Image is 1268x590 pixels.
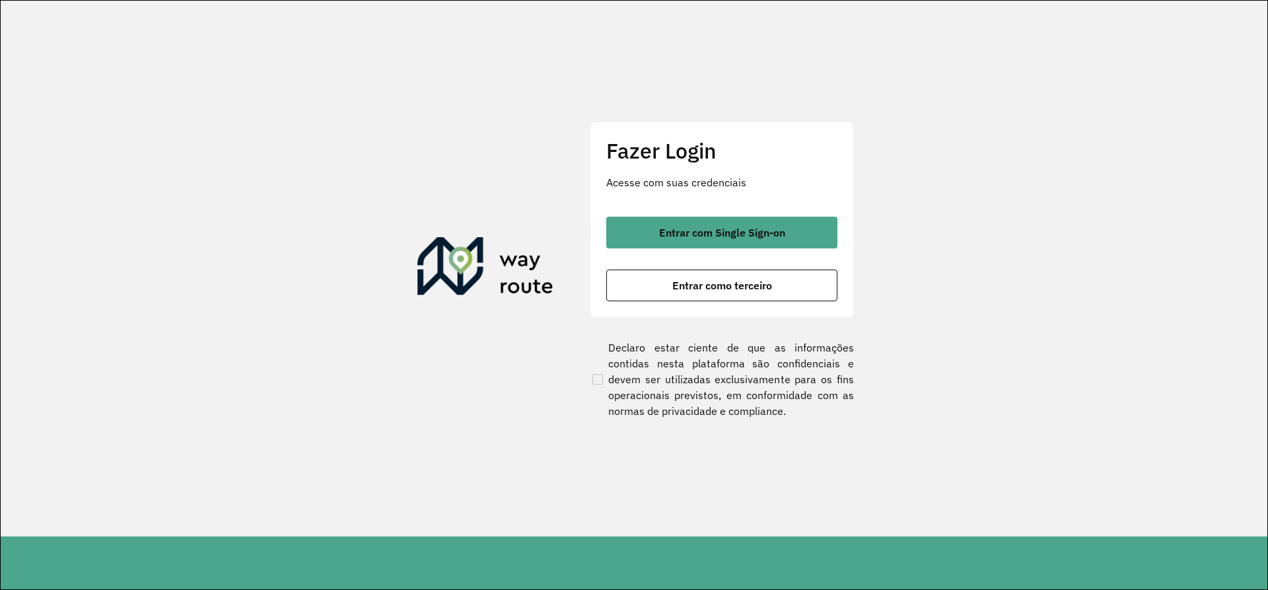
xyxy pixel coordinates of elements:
h2: Fazer Login [606,138,837,163]
span: Entrar como terceiro [672,280,772,291]
img: Roteirizador AmbevTech [417,237,553,301]
p: Acesse com suas credenciais [606,174,837,190]
label: Declaro estar ciente de que as informações contidas nesta plataforma são confidenciais e devem se... [590,340,854,419]
button: button [606,217,837,248]
button: button [606,270,837,301]
span: Entrar com Single Sign-on [659,227,785,238]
